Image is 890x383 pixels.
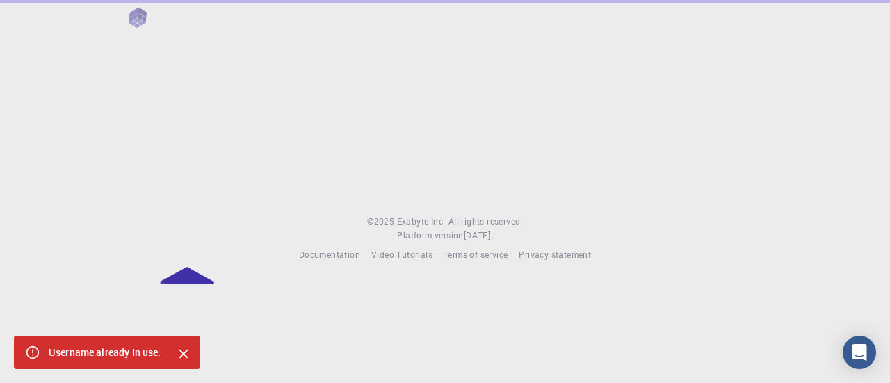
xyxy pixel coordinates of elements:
a: Documentation [299,248,360,262]
span: [DATE] . [464,229,493,241]
span: Terms of service [444,249,508,260]
a: Exabyte Inc. [397,215,446,229]
a: Video Tutorials [371,248,432,262]
span: Documentation [299,249,360,260]
div: Open Intercom Messenger [843,336,876,369]
div: Username already in use. [49,340,161,365]
a: [DATE]. [464,229,493,243]
span: Video Tutorials [371,249,432,260]
span: All rights reserved. [448,215,523,229]
a: Terms of service [444,248,508,262]
span: © 2025 [367,215,396,229]
a: Privacy statement [519,248,591,262]
span: Exabyte Inc. [397,215,446,227]
span: Privacy statement [519,249,591,260]
button: Close [172,343,195,365]
span: Platform version [397,229,463,243]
